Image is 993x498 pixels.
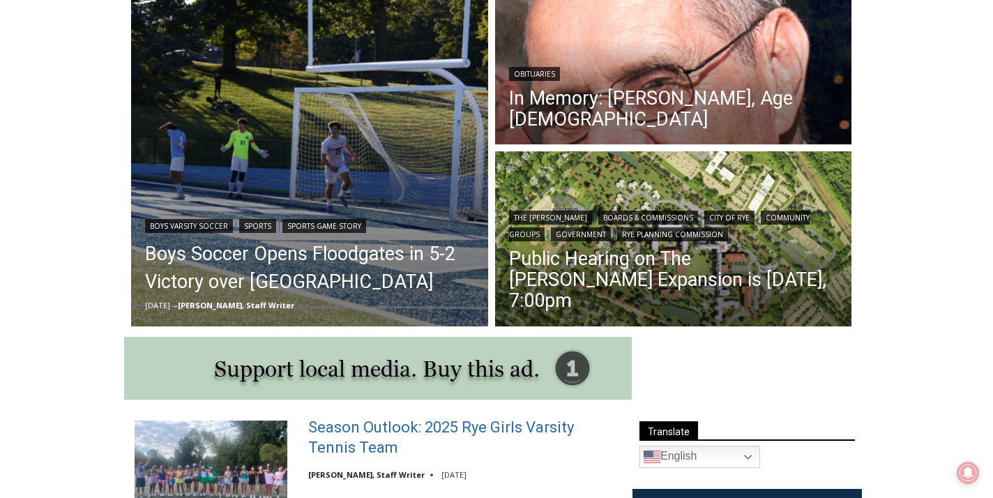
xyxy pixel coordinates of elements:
[495,151,852,330] a: Read More Public Hearing on The Osborn Expansion is Tuesday, 7:00pm
[335,135,676,174] a: Intern @ [DOMAIN_NAME]
[509,211,592,225] a: The [PERSON_NAME]
[365,139,646,170] span: Intern @ [DOMAIN_NAME]
[441,469,467,480] time: [DATE]
[509,248,838,311] a: Public Hearing on The [PERSON_NAME] Expansion is [DATE], 7:00pm
[644,448,660,465] img: en
[145,219,233,233] a: Boys Varsity Soccer
[639,446,760,468] a: English
[145,216,474,233] div: | |
[509,88,838,130] a: In Memory: [PERSON_NAME], Age [DEMOGRAPHIC_DATA]
[639,421,698,440] span: Translate
[282,219,366,233] a: Sports Game Story
[1,140,140,174] a: Open Tues. - Sun. [PHONE_NUMBER]
[704,211,755,225] a: City of Rye
[239,219,276,233] a: Sports
[617,227,728,241] a: Rye Planning Commission
[124,337,632,400] img: support local media, buy this ad
[174,300,178,310] span: –
[598,211,698,225] a: Boards & Commissions
[495,151,852,330] img: (PHOTO: Illustrative plan of The Osborn's proposed site plan from the July 10, 2025 planning comm...
[4,144,137,197] span: Open Tues. - Sun. [PHONE_NUMBER]
[145,240,474,296] a: Boys Soccer Opens Floodgates in 5-2 Victory over [GEOGRAPHIC_DATA]
[509,67,560,81] a: Obituaries
[308,469,425,480] a: [PERSON_NAME], Staff Writer
[144,87,205,167] div: "[PERSON_NAME]'s draw is the fine variety of pristine raw fish kept on hand"
[178,300,294,310] a: [PERSON_NAME], Staff Writer
[509,211,810,241] a: Community Groups
[509,208,838,241] div: | | | | |
[308,418,614,458] a: Season Outlook: 2025 Rye Girls Varsity Tennis Team
[352,1,659,135] div: "We would have speakers with experience in local journalism speak to us about their experiences a...
[551,227,611,241] a: Government
[145,300,170,310] time: [DATE]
